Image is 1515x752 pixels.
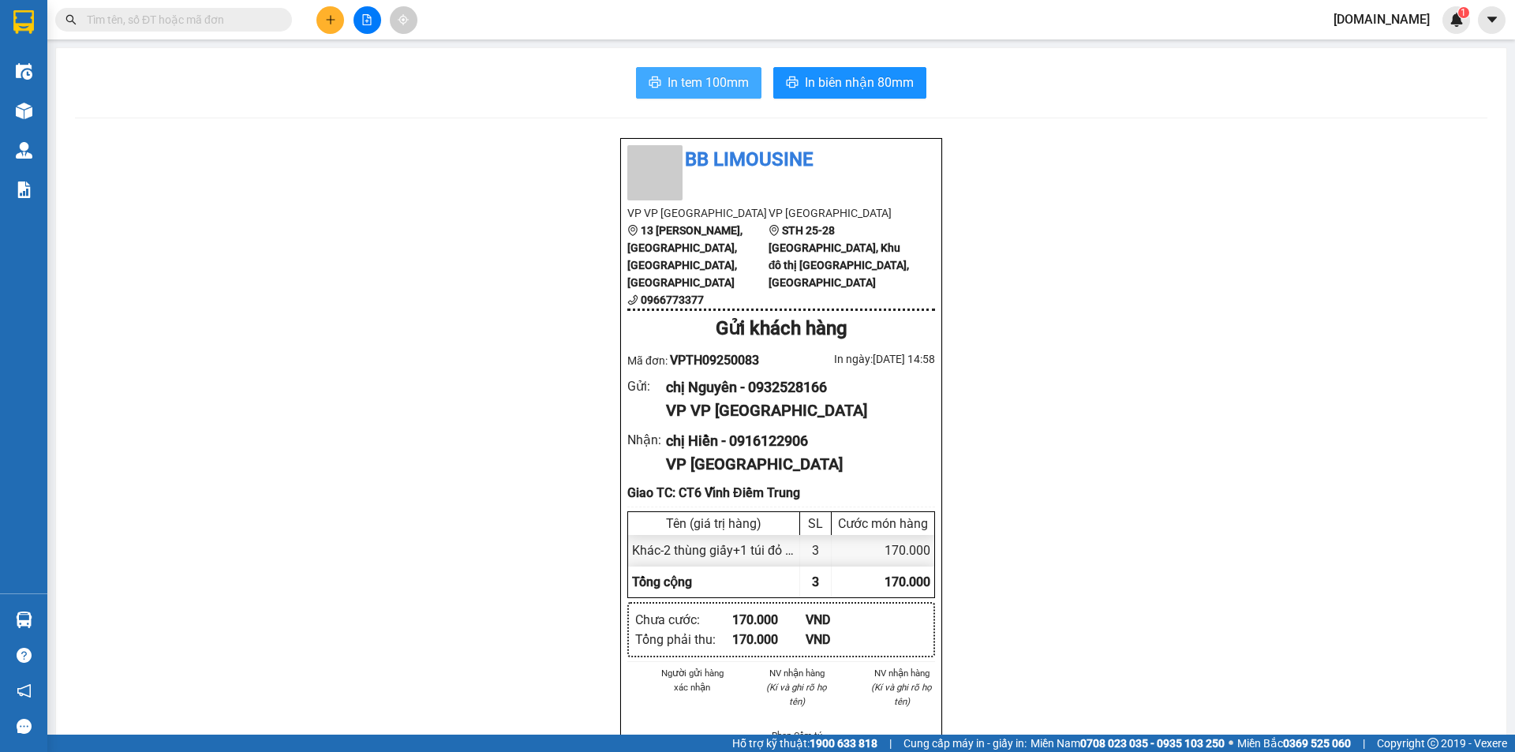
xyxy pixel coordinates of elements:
span: In tem 100mm [668,73,749,92]
li: VP VP [GEOGRAPHIC_DATA] [627,204,769,222]
li: VP [GEOGRAPHIC_DATA] [769,204,910,222]
span: [DOMAIN_NAME] [1321,9,1442,29]
b: 0966773377 [641,294,704,306]
li: VP [GEOGRAPHIC_DATA] [109,67,210,119]
li: Người gửi hàng xác nhận [659,666,726,694]
li: VP VP [GEOGRAPHIC_DATA] [8,67,109,119]
span: | [889,735,892,752]
span: plus [325,14,336,25]
span: Miền Nam [1031,735,1225,752]
span: printer [786,76,799,91]
div: chị Nguyên - 0932528166 [666,376,922,398]
button: file-add [353,6,381,34]
div: Tên (giá trị hàng) [632,516,795,531]
img: solution-icon [16,181,32,198]
span: aim [398,14,409,25]
div: 170.000 [832,535,934,566]
div: VP VP [GEOGRAPHIC_DATA] [666,398,922,423]
span: 1 [1461,7,1466,18]
span: search [65,14,77,25]
img: warehouse-icon [16,142,32,159]
li: BB Limousine [8,8,229,38]
button: printerIn biên nhận 80mm [773,67,926,99]
strong: 1900 633 818 [810,737,877,750]
li: NV nhận hàng [764,666,831,680]
span: environment [769,225,780,236]
span: phone [627,294,638,305]
span: notification [17,683,32,698]
span: environment [627,225,638,236]
li: NV nhận hàng [868,666,935,680]
span: VPTH09250083 [670,353,759,368]
input: Tìm tên, số ĐT hoặc mã đơn [87,11,273,28]
button: plus [316,6,344,34]
span: Miền Bắc [1237,735,1351,752]
div: In ngày: [DATE] 14:58 [781,350,935,368]
button: caret-down [1478,6,1506,34]
span: file-add [361,14,372,25]
strong: 0369 525 060 [1283,737,1351,750]
div: Tổng phải thu : [635,630,732,649]
div: 3 [800,535,832,566]
div: 170.000 [732,630,806,649]
span: 3 [812,574,819,589]
div: VND [806,610,879,630]
div: Mã đơn: [627,350,781,370]
span: Khác - 2 thùng giấy+1 túi đỏ (0) [632,543,801,558]
div: 170.000 [732,610,806,630]
button: aim [390,6,417,34]
sup: 1 [1458,7,1469,18]
span: message [17,719,32,734]
span: ⚪️ [1229,740,1233,746]
img: logo-vxr [13,10,34,34]
div: Nhận : [627,430,666,450]
img: warehouse-icon [16,103,32,119]
i: (Kí và ghi rõ họ tên) [871,682,932,707]
span: Hỗ trợ kỹ thuật: [732,735,877,752]
button: printerIn tem 100mm [636,67,761,99]
b: 13 [PERSON_NAME], [GEOGRAPHIC_DATA], [GEOGRAPHIC_DATA], [GEOGRAPHIC_DATA] [627,224,743,289]
div: SL [804,516,827,531]
span: copyright [1427,738,1438,749]
div: chị Hiền - 0916122906 [666,430,922,452]
span: caret-down [1485,13,1499,27]
span: Tổng cộng [632,574,692,589]
img: icon-new-feature [1450,13,1464,27]
span: question-circle [17,648,32,663]
div: Chưa cước : [635,610,732,630]
div: Giao TC: CT6 Vĩnh Điềm Trung [627,483,935,503]
li: Phan Cẩm tú [764,728,831,743]
strong: 0708 023 035 - 0935 103 250 [1080,737,1225,750]
div: Gửi khách hàng [627,314,935,344]
i: (Kí và ghi rõ họ tên) [766,682,827,707]
li: BB Limousine [627,145,935,175]
span: Cung cấp máy in - giấy in: [903,735,1027,752]
img: warehouse-icon [16,63,32,80]
div: VP [GEOGRAPHIC_DATA] [666,452,922,477]
span: | [1363,735,1365,752]
div: VND [806,630,879,649]
img: warehouse-icon [16,612,32,628]
span: printer [649,76,661,91]
div: Gửi : [627,376,666,396]
div: Cước món hàng [836,516,930,531]
span: In biên nhận 80mm [805,73,914,92]
span: 170.000 [885,574,930,589]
